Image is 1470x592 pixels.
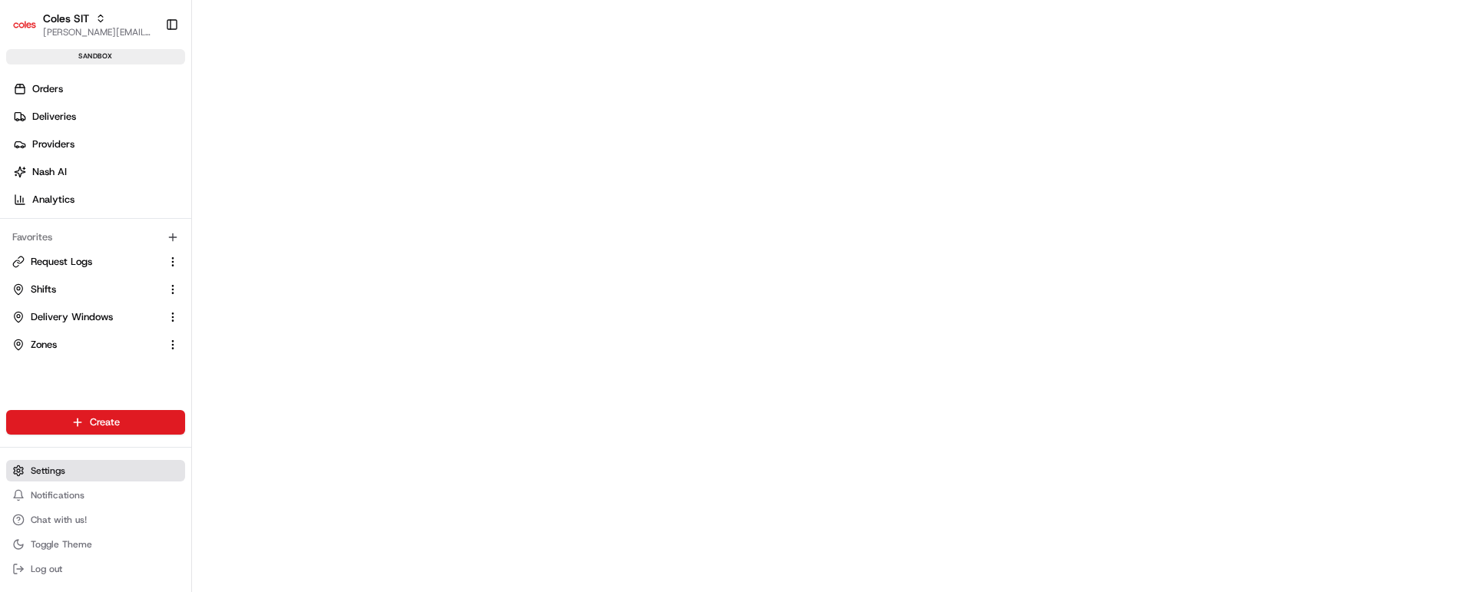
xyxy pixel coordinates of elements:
[12,12,37,37] img: Coles SIT
[31,310,113,324] span: Delivery Windows
[12,338,161,352] a: Zones
[31,283,56,296] span: Shifts
[31,255,92,269] span: Request Logs
[15,147,43,174] img: 1736555255976-a54dd68f-1ca7-489b-9aae-adbdc363a1c4
[6,460,185,481] button: Settings
[6,225,185,250] div: Favorites
[6,160,191,184] a: Nash AI
[32,165,67,179] span: Nash AI
[6,49,185,64] div: sandbox
[6,77,191,101] a: Orders
[52,162,194,174] div: We're available if you need us!
[31,465,65,477] span: Settings
[6,6,159,43] button: Coles SITColes SIT[PERSON_NAME][EMAIL_ADDRESS][PERSON_NAME][PERSON_NAME][DOMAIN_NAME]
[15,15,46,46] img: Nash
[145,223,247,238] span: API Documentation
[31,223,118,238] span: Knowledge Base
[52,147,252,162] div: Start new chat
[6,485,185,506] button: Notifications
[6,332,185,357] button: Zones
[108,260,186,272] a: Powered byPylon
[6,132,191,157] a: Providers
[6,534,185,555] button: Toggle Theme
[31,489,84,501] span: Notifications
[31,514,87,526] span: Chat with us!
[31,338,57,352] span: Zones
[6,558,185,580] button: Log out
[9,217,124,244] a: 📗Knowledge Base
[43,26,153,38] button: [PERSON_NAME][EMAIL_ADDRESS][PERSON_NAME][PERSON_NAME][DOMAIN_NAME]
[43,11,89,26] button: Coles SIT
[32,82,63,96] span: Orders
[32,110,76,124] span: Deliveries
[6,250,185,274] button: Request Logs
[15,224,28,236] div: 📗
[261,151,280,170] button: Start new chat
[15,61,280,86] p: Welcome 👋
[12,255,161,269] a: Request Logs
[12,283,161,296] a: Shifts
[32,193,74,207] span: Analytics
[31,538,92,551] span: Toggle Theme
[6,187,191,212] a: Analytics
[124,217,253,244] a: 💻API Documentation
[6,305,185,329] button: Delivery Windows
[130,224,142,236] div: 💻
[6,410,185,435] button: Create
[31,563,62,575] span: Log out
[90,415,120,429] span: Create
[6,509,185,531] button: Chat with us!
[6,277,185,302] button: Shifts
[32,137,74,151] span: Providers
[6,104,191,129] a: Deliveries
[40,99,253,115] input: Clear
[153,260,186,272] span: Pylon
[12,310,161,324] a: Delivery Windows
